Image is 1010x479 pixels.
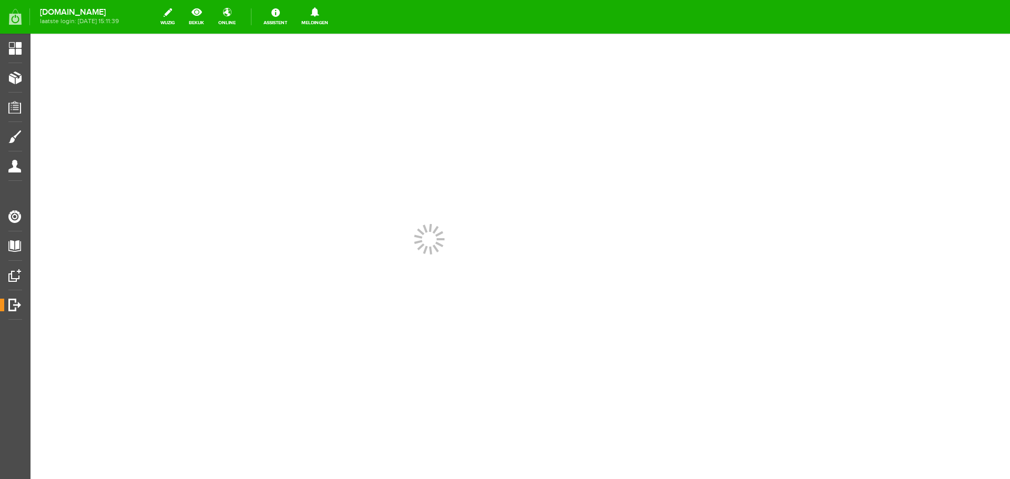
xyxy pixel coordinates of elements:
strong: [DOMAIN_NAME] [40,9,119,15]
a: Meldingen [295,5,335,28]
span: laatste login: [DATE] 15:11:39 [40,18,119,24]
a: online [212,5,242,28]
a: bekijk [183,5,210,28]
a: wijzig [154,5,181,28]
a: Assistent [257,5,294,28]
